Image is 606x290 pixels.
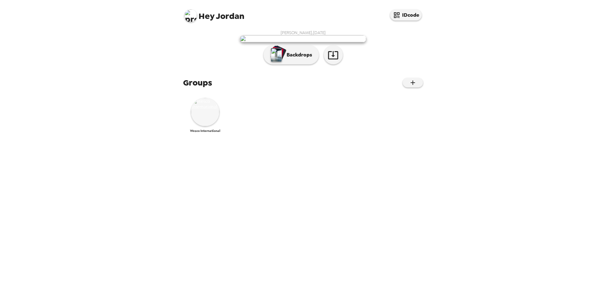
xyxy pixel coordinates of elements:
span: Wesco International [190,129,220,133]
p: Backdrops [283,51,312,59]
span: Groups [183,77,212,88]
button: Backdrops [264,45,319,64]
button: IDcode [390,9,422,21]
img: Wesco International [191,98,219,126]
span: Hey [199,10,214,22]
span: [PERSON_NAME] , [DATE] [281,30,326,35]
img: profile pic [184,9,197,22]
img: user [240,35,366,42]
span: Jordan [184,6,244,21]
